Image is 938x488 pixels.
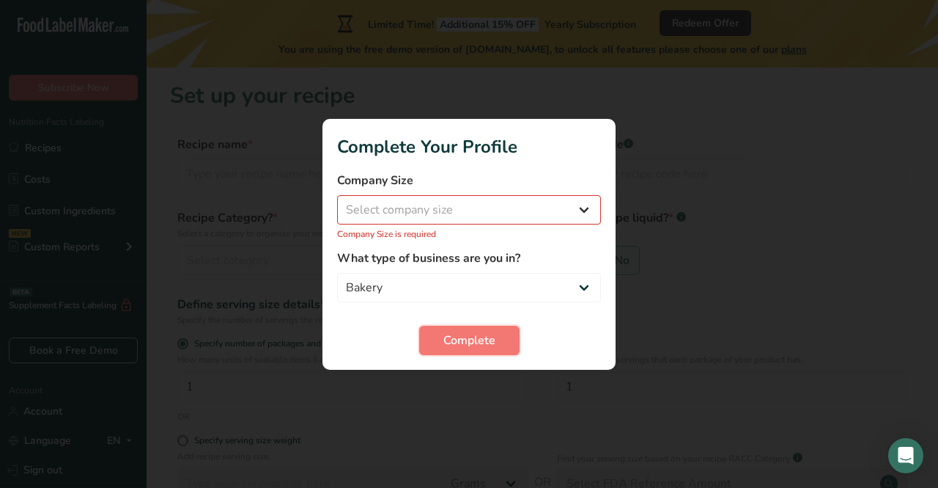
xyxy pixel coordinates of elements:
[337,134,601,160] h1: Complete Your Profile
[337,172,601,189] label: Company Size
[337,227,601,241] p: Company Size is required
[443,332,495,349] span: Complete
[888,438,923,473] div: Open Intercom Messenger
[337,250,601,267] label: What type of business are you in?
[419,326,520,355] button: Complete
